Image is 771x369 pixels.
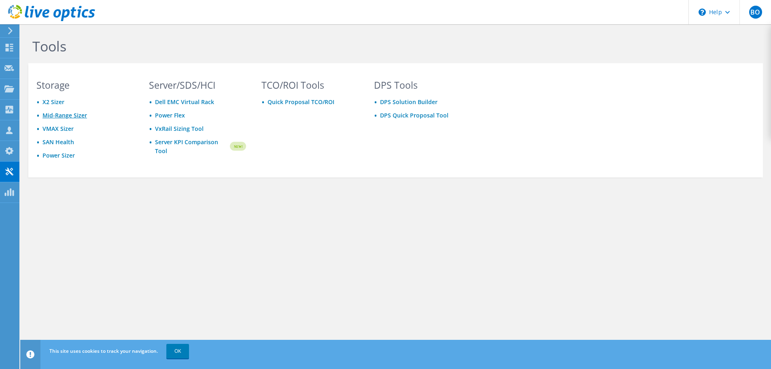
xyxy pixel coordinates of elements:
[229,137,246,156] img: new-badge.svg
[32,38,579,55] h1: Tools
[699,9,706,16] svg: \n
[42,125,74,132] a: VMAX Sizer
[42,151,75,159] a: Power Sizer
[261,81,359,90] h3: TCO/ROI Tools
[749,6,762,19] span: BO
[36,81,134,90] h3: Storage
[380,98,438,106] a: DPS Solution Builder
[42,138,74,146] a: SAN Health
[149,81,246,90] h3: Server/SDS/HCI
[374,81,471,90] h3: DPS Tools
[155,138,229,156] a: Server KPI Comparison Tool
[166,344,189,358] a: OK
[155,111,185,119] a: Power Flex
[155,125,204,132] a: VxRail Sizing Tool
[155,98,214,106] a: Dell EMC Virtual Rack
[268,98,334,106] a: Quick Proposal TCO/ROI
[42,111,87,119] a: Mid-Range Sizer
[42,98,64,106] a: X2 Sizer
[49,348,158,354] span: This site uses cookies to track your navigation.
[380,111,448,119] a: DPS Quick Proposal Tool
